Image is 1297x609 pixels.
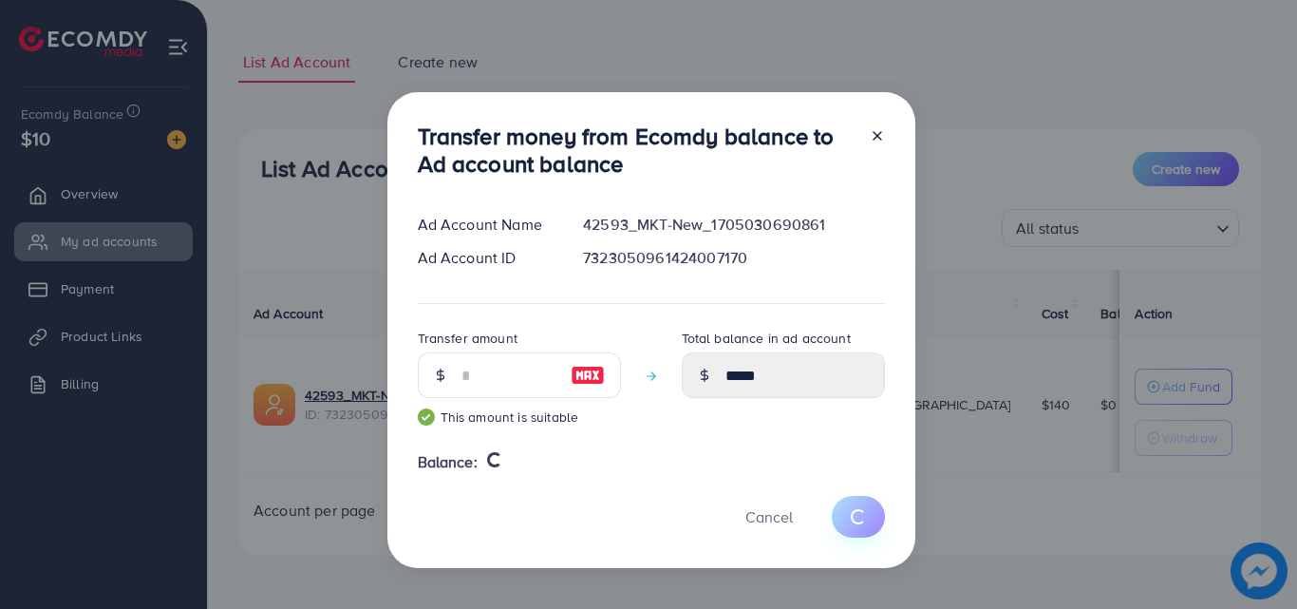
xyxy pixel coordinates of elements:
div: 42593_MKT-New_1705030690861 [568,214,899,236]
div: 7323050961424007170 [568,247,899,269]
label: Transfer amount [418,329,517,348]
h3: Transfer money from Ecomdy balance to Ad account balance [418,123,855,178]
div: Ad Account Name [403,214,569,236]
div: Ad Account ID [403,247,569,269]
img: guide [418,409,435,426]
label: Total balance in ad account [682,329,851,348]
img: image [571,364,605,387]
span: Balance: [418,451,478,473]
button: Cancel [722,496,817,537]
span: Cancel [745,506,793,527]
small: This amount is suitable [418,408,621,427]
